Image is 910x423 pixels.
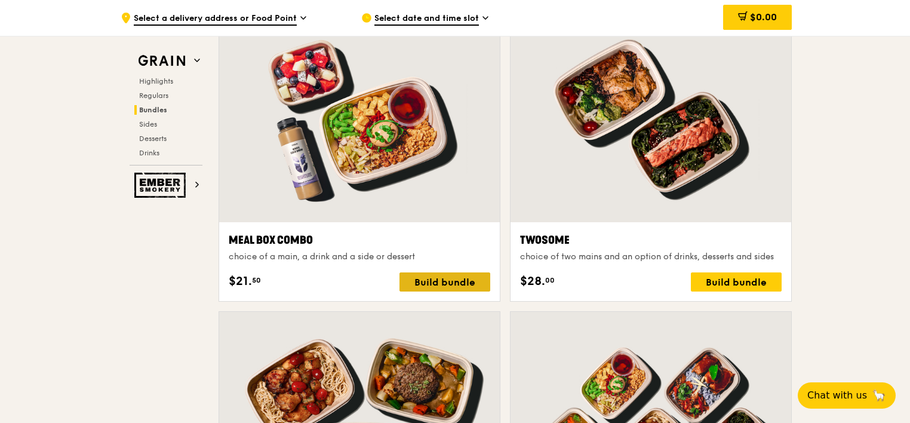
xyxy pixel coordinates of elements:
[252,275,261,285] span: 50
[134,173,189,198] img: Ember Smokery web logo
[399,272,490,292] div: Build bundle
[139,120,157,128] span: Sides
[139,149,159,157] span: Drinks
[750,11,777,23] span: $0.00
[520,251,782,263] div: choice of two mains and an option of drinks, desserts and sides
[139,77,173,85] span: Highlights
[872,388,886,403] span: 🦙
[229,272,252,290] span: $21.
[807,388,867,403] span: Chat with us
[139,106,167,114] span: Bundles
[229,232,490,249] div: Meal Box Combo
[134,50,189,72] img: Grain web logo
[139,91,168,100] span: Regulars
[139,134,167,143] span: Desserts
[798,382,896,409] button: Chat with us🦙
[374,13,479,26] span: Select date and time slot
[229,251,490,263] div: choice of a main, a drink and a side or dessert
[520,232,782,249] div: Twosome
[134,13,297,26] span: Select a delivery address or Food Point
[691,272,782,292] div: Build bundle
[545,275,555,285] span: 00
[520,272,545,290] span: $28.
